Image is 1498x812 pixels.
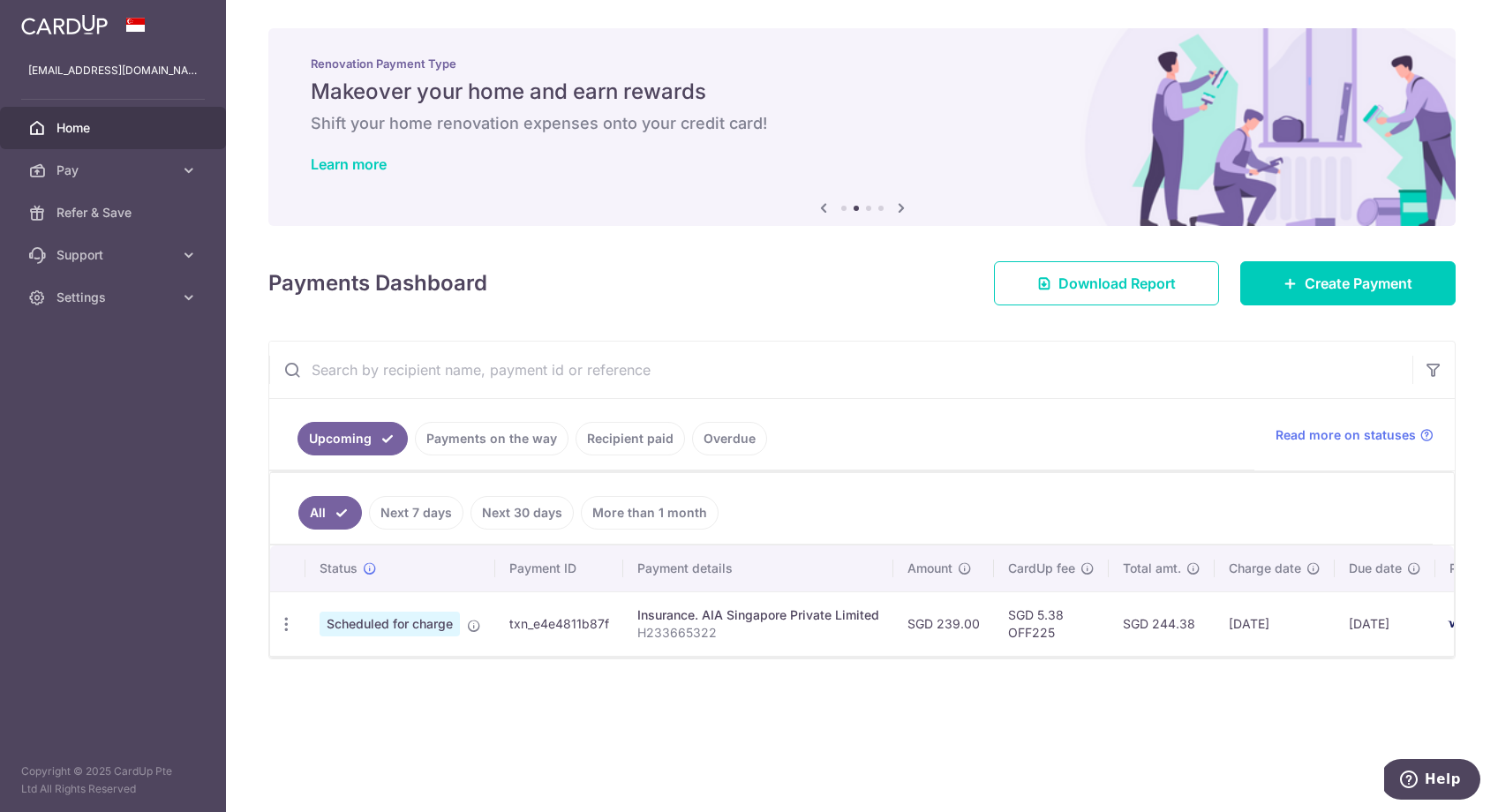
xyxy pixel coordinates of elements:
td: SGD 5.38 OFF225 [994,591,1109,656]
p: Renovation Payment Type [311,56,1413,71]
img: Bank Card [1441,613,1476,635]
span: Support [56,246,173,264]
a: More than 1 month [581,496,719,530]
iframe: Opens a widget where you can find more information [1384,759,1480,803]
span: Create Payment [1305,273,1412,294]
a: Payments on the way [415,422,568,455]
span: Total amt. [1123,560,1181,577]
a: Learn more [311,155,387,173]
div: Insurance. AIA Singapore Private Limited [637,606,879,624]
td: [DATE] [1215,591,1335,656]
span: Due date [1349,560,1402,577]
td: SGD 239.00 [893,591,994,656]
a: Next 30 days [470,496,574,530]
a: Upcoming [297,422,408,455]
p: H233665322 [637,624,879,642]
a: Download Report [994,261,1219,305]
span: Read more on statuses [1276,426,1416,444]
span: Status [320,560,358,577]
img: Renovation banner [268,28,1456,226]
span: Scheduled for charge [320,612,460,636]
a: Overdue [692,422,767,455]
span: Pay [56,162,173,179]
th: Payment ID [495,545,623,591]
a: Recipient paid [576,422,685,455]
span: Amount [907,560,952,577]
span: Refer & Save [56,204,173,222]
th: Payment details [623,545,893,591]
h6: Shift your home renovation expenses onto your credit card! [311,113,1413,134]
span: Home [56,119,173,137]
img: CardUp [21,14,108,35]
span: Charge date [1229,560,1301,577]
h5: Makeover your home and earn rewards [311,78,1413,106]
a: Create Payment [1240,261,1456,305]
span: Settings [56,289,173,306]
span: CardUp fee [1008,560,1075,577]
td: [DATE] [1335,591,1435,656]
span: Download Report [1058,273,1176,294]
td: txn_e4e4811b87f [495,591,623,656]
input: Search by recipient name, payment id or reference [269,342,1412,398]
h4: Payments Dashboard [268,267,487,299]
a: Next 7 days [369,496,463,530]
a: Read more on statuses [1276,426,1434,444]
p: [EMAIL_ADDRESS][DOMAIN_NAME] [28,62,198,79]
a: All [298,496,362,530]
td: SGD 244.38 [1109,591,1215,656]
